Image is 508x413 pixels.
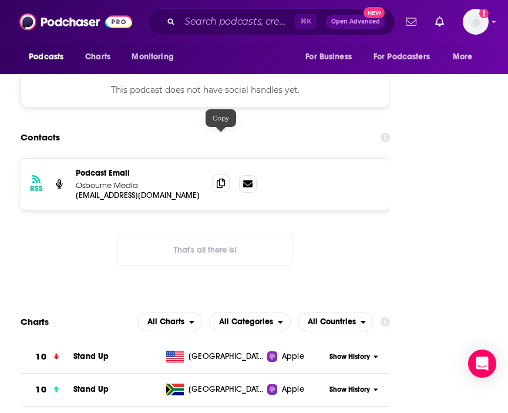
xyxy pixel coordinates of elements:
[35,383,46,397] h3: 10
[295,14,317,29] span: ⌘ K
[137,313,202,331] h2: Platforms
[445,46,487,68] button: open menu
[463,9,489,35] img: User Profile
[267,351,326,362] a: Apple
[21,126,60,149] h2: Contacts
[329,352,370,362] span: Show History
[267,384,326,395] a: Apple
[137,313,202,331] button: open menu
[298,313,374,331] h2: Countries
[76,168,203,178] p: Podcast Email
[430,12,449,32] a: Show notifications dropdown
[147,8,395,35] div: Search podcasts, credits, & more...
[21,46,79,68] button: open menu
[21,341,73,373] a: 10
[162,351,267,362] a: [GEOGRAPHIC_DATA]
[305,49,352,65] span: For Business
[209,313,291,331] h2: Categories
[453,49,473,65] span: More
[282,351,304,362] span: Apple
[468,350,496,378] div: Open Intercom Messenger
[21,72,390,108] div: This podcast does not have social handles yet.
[19,11,132,33] img: Podchaser - Follow, Share and Rate Podcasts
[30,184,43,193] h3: RSS
[162,384,267,395] a: [GEOGRAPHIC_DATA]
[479,9,489,18] svg: Add a profile image
[147,318,184,326] span: All Charts
[21,374,73,406] a: 10
[21,316,49,327] h2: Charts
[117,234,293,266] button: Nothing here.
[85,49,110,65] span: Charts
[29,49,63,65] span: Podcasts
[180,12,295,31] input: Search podcasts, credits, & more...
[35,350,46,364] h3: 10
[132,49,173,65] span: Monitoring
[297,46,366,68] button: open menu
[329,385,370,395] span: Show History
[76,180,203,190] p: Osbourne Media
[189,384,265,395] span: South Africa
[282,384,304,395] span: Apple
[463,9,489,35] button: Show profile menu
[209,313,291,331] button: open menu
[73,384,109,394] a: Stand Up
[189,351,265,362] span: United States
[298,313,374,331] button: open menu
[463,9,489,35] span: Logged in as paigerusher
[326,15,385,29] button: Open AdvancedNew
[326,385,382,395] button: Show History
[123,46,189,68] button: open menu
[364,7,385,18] span: New
[76,190,203,200] p: [EMAIL_ADDRESS][DOMAIN_NAME]
[366,46,447,68] button: open menu
[326,352,382,362] button: Show History
[331,19,380,25] span: Open Advanced
[206,109,236,127] div: Copy
[401,12,421,32] a: Show notifications dropdown
[78,46,117,68] a: Charts
[219,318,273,326] span: All Categories
[374,49,430,65] span: For Podcasters
[73,351,109,361] a: Stand Up
[308,318,356,326] span: All Countries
